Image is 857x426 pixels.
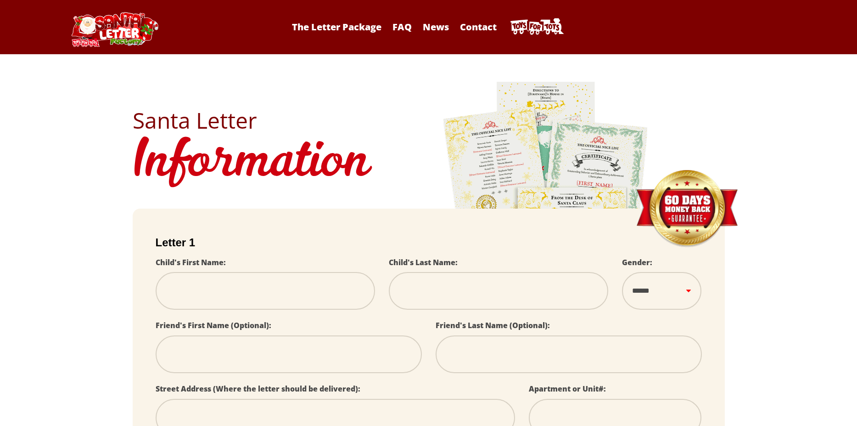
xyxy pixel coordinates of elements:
[443,80,649,337] img: letters.png
[436,320,550,330] label: Friend's Last Name (Optional):
[635,170,739,248] img: Money Back Guarantee
[287,21,386,33] a: The Letter Package
[622,257,652,267] label: Gender:
[156,320,271,330] label: Friend's First Name (Optional):
[133,131,725,195] h1: Information
[388,21,416,33] a: FAQ
[156,257,226,267] label: Child's First Name:
[156,384,360,394] label: Street Address (Where the letter should be delivered):
[455,21,501,33] a: Contact
[418,21,454,33] a: News
[133,109,725,131] h2: Santa Letter
[389,257,458,267] label: Child's Last Name:
[156,236,702,249] h2: Letter 1
[529,384,606,394] label: Apartment or Unit#:
[68,12,160,47] img: Santa Letter Logo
